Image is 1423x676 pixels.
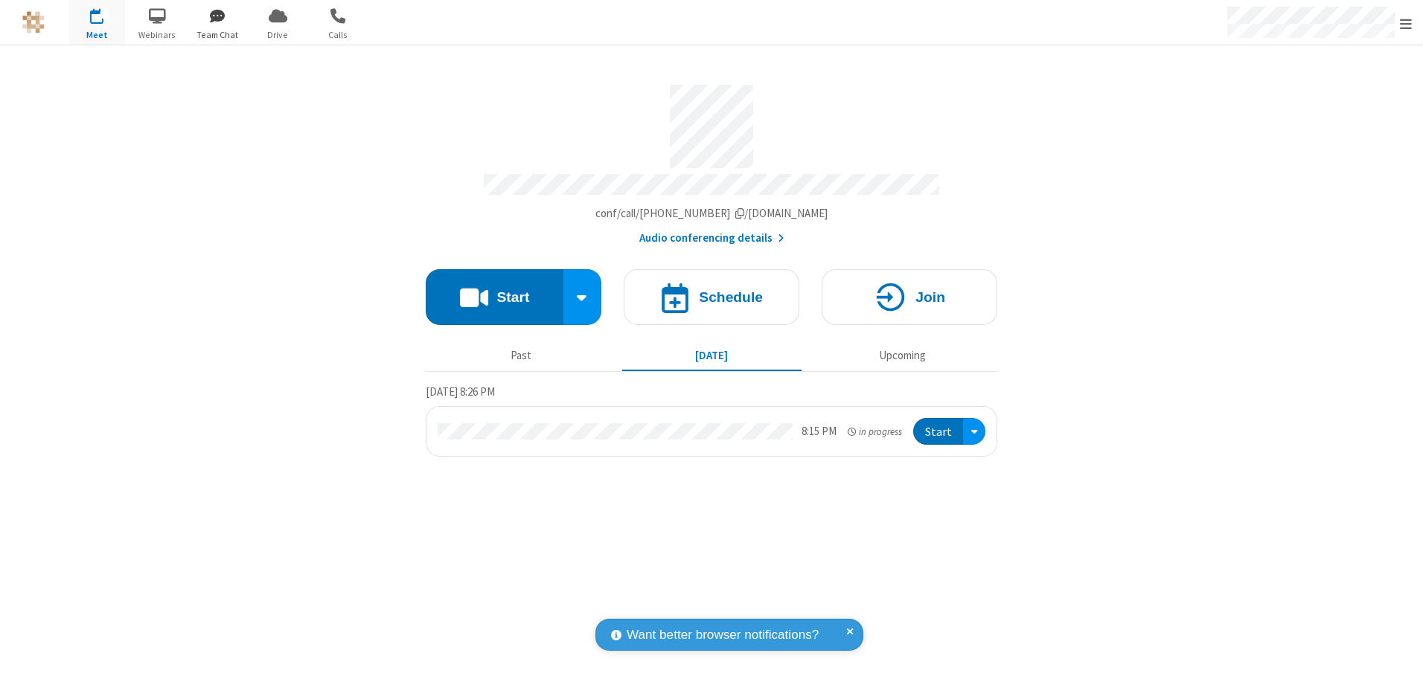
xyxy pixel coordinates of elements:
[963,418,985,445] div: Open menu
[913,418,963,445] button: Start
[848,425,902,439] em: in progress
[639,230,784,247] button: Audio conferencing details
[310,28,366,42] span: Calls
[622,341,802,370] button: [DATE]
[699,290,763,304] h4: Schedule
[129,28,185,42] span: Webinars
[250,28,306,42] span: Drive
[595,205,828,222] button: Copy my meeting room linkCopy my meeting room link
[802,423,837,440] div: 8:15 PM
[813,341,992,370] button: Upcoming
[426,384,495,399] span: [DATE] 8:26 PM
[426,383,997,457] section: Today's Meetings
[426,269,563,325] button: Start
[822,269,997,325] button: Join
[915,290,945,304] h4: Join
[627,625,819,645] span: Want better browser notifications?
[624,269,799,325] button: Schedule
[563,269,602,325] div: Start conference options
[432,341,611,370] button: Past
[190,28,246,42] span: Team Chat
[69,28,125,42] span: Meet
[496,290,529,304] h4: Start
[22,11,45,33] img: QA Selenium DO NOT DELETE OR CHANGE
[595,206,828,220] span: Copy my meeting room link
[100,8,110,19] div: 1
[426,74,997,247] section: Account details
